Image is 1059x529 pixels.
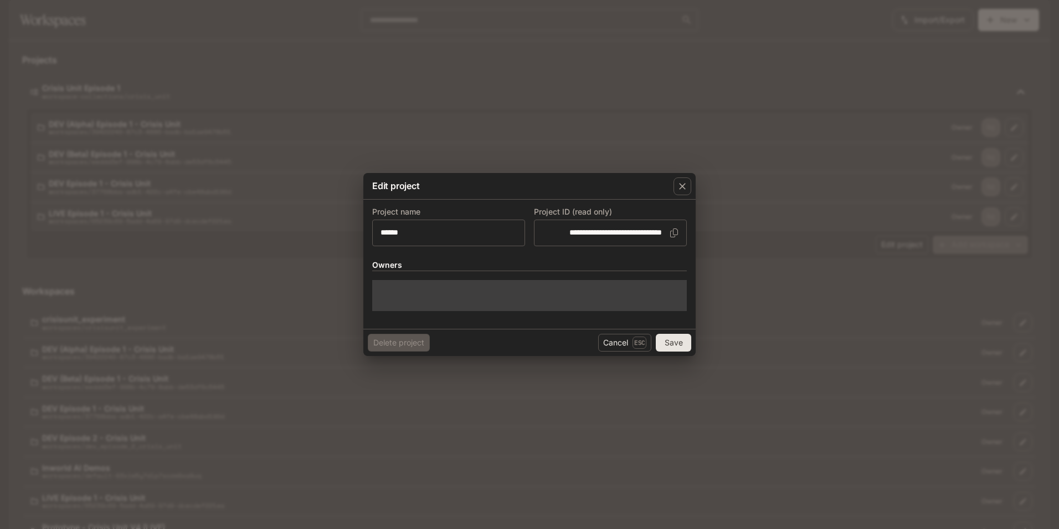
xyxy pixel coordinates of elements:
[372,208,420,216] p: Project name
[633,337,646,349] p: Esc
[372,179,420,192] p: Edit project
[534,220,687,246] div: workspace-collections/crisis_unit
[598,334,651,352] button: CancelEsc
[665,224,683,242] button: Copy project ID
[372,260,687,271] h6: Owners
[656,334,691,352] button: Save
[534,208,612,216] p: Project ID (read only)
